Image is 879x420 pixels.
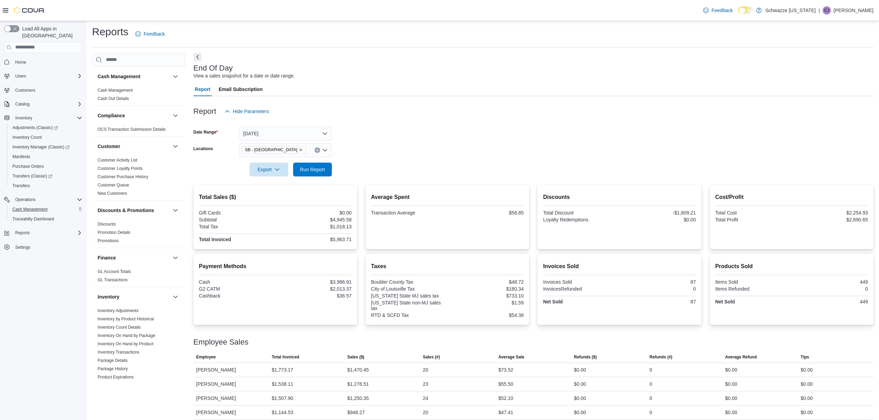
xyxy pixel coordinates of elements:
a: Manifests [10,153,33,161]
a: Inventory by Product Historical [98,317,154,321]
span: Traceabilty Dashboard [12,216,54,222]
a: Settings [12,243,33,252]
div: Total Discount [543,210,618,216]
a: Home [12,58,29,66]
a: Inventory Transactions [98,350,139,355]
span: Transfers (Classic) [10,172,82,180]
span: Manifests [12,154,30,159]
p: [PERSON_NAME] [834,6,873,15]
span: Promotions [98,238,119,244]
div: InvoicesRefunded [543,286,618,292]
div: $1,018.13 [277,224,352,229]
h3: Finance [98,254,116,261]
span: Adjustments (Classic) [10,124,82,132]
div: 0 [650,380,652,388]
div: View a sales snapshot for a date or date range. [193,72,295,80]
span: Transfers [12,183,30,189]
span: Operations [12,195,82,204]
div: 449 [793,279,868,285]
div: $1.59 [449,300,524,305]
div: $0.00 [277,210,352,216]
span: Transfers (Classic) [12,173,52,179]
div: 24 [423,394,428,402]
a: Inventory Manager (Classic) [10,143,72,151]
button: Cash Management [98,73,170,80]
button: Compliance [171,111,180,120]
div: $2,013.37 [277,286,352,292]
a: Transfers (Classic) [10,172,55,180]
h3: End Of Day [193,64,233,72]
button: Reports [12,229,33,237]
div: $0.00 [574,380,586,388]
span: Cash Management [98,88,133,93]
span: Average Sale [498,354,524,360]
span: Product Expirations [98,374,134,380]
a: Inventory Adjustments [98,308,138,313]
div: 0 [650,394,652,402]
a: GL Transactions [98,277,128,282]
nav: Complex example [4,54,82,270]
a: Customer Activity List [98,158,137,163]
p: | [818,6,820,15]
button: Operations [12,195,38,204]
span: Hide Parameters [233,108,269,115]
button: Manifests [7,152,85,162]
a: Purchase Orders [10,162,47,171]
span: Refunds (#) [650,354,672,360]
button: Finance [98,254,170,261]
button: Compliance [98,112,170,119]
div: $56.85 [449,210,524,216]
button: Finance [171,254,180,262]
button: Home [1,57,85,67]
span: Package History [98,366,128,372]
div: City of Louisville Tax [371,286,446,292]
span: Inventory Count [10,133,82,141]
span: Feedback [712,7,733,14]
a: Customer Loyalty Points [98,166,143,171]
h3: Compliance [98,112,125,119]
img: Cova [14,7,45,14]
span: Settings [15,245,30,250]
button: Purchase Orders [7,162,85,171]
div: $47.41 [498,408,513,417]
a: Inventory On Hand by Product [98,341,153,346]
span: New Customers [98,191,127,196]
span: Customer Queue [98,182,129,188]
input: Dark Mode [738,7,753,14]
div: $54.38 [449,312,524,318]
div: $1,773.17 [272,366,293,374]
div: $4,945.58 [277,217,352,222]
a: Customer Purchase History [98,174,148,179]
a: Inventory Count Details [98,325,141,330]
div: $0.00 [574,366,586,374]
span: Package Details [98,358,128,363]
span: Inventory [12,114,82,122]
h2: Products Sold [715,262,868,271]
a: GL Account Totals [98,269,131,274]
span: SB - [GEOGRAPHIC_DATA] [245,146,297,153]
div: Subtotal [199,217,274,222]
a: Adjustments (Classic) [7,123,85,133]
div: $3,986.91 [277,279,352,285]
span: Settings [12,243,82,251]
h2: Invoices Sold [543,262,696,271]
span: Inventory Manager (Classic) [12,144,70,150]
span: Sales ($) [347,354,364,360]
div: Gift Cards [199,210,274,216]
span: GL Account Totals [98,269,131,274]
button: Cash Management [171,72,180,81]
div: $1,538.11 [272,380,293,388]
h3: Employee Sales [193,338,248,346]
span: Inventory [15,115,32,121]
span: Customer Purchase History [98,174,148,180]
button: Traceabilty Dashboard [7,214,85,224]
strong: Net Sold [715,299,735,304]
span: Total Invoiced [272,354,299,360]
span: Manifests [10,153,82,161]
h2: Taxes [371,262,524,271]
span: SB - Louisville [242,146,306,154]
a: Inventory Count [10,133,45,141]
div: $0.00 [801,380,813,388]
div: -$1,809.21 [621,210,696,216]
